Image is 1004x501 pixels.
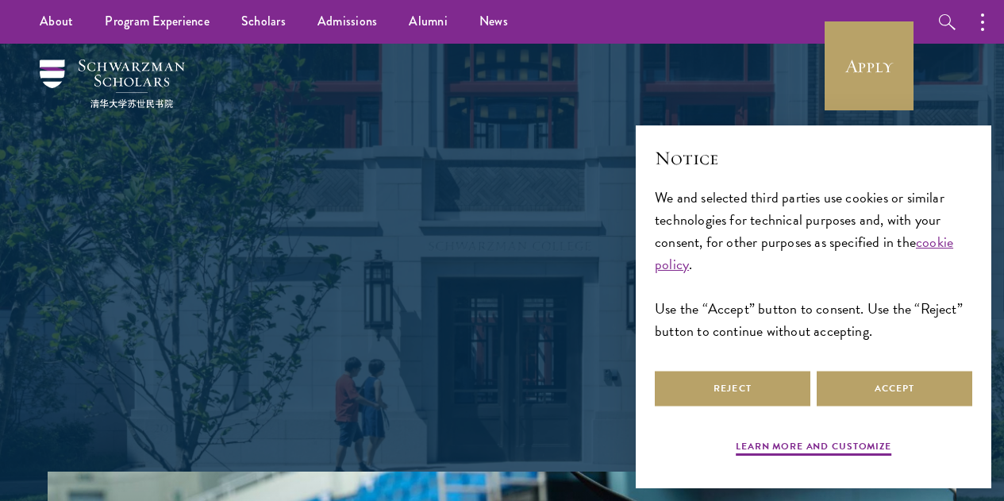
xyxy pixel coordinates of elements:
[825,21,914,110] a: Apply
[736,439,891,458] button: Learn more and customize
[40,60,185,108] img: Schwarzman Scholars
[655,371,810,407] button: Reject
[655,145,972,171] h2: Notice
[655,231,953,275] a: cookie policy
[655,187,972,343] div: We and selected third parties use cookies or similar technologies for technical purposes and, wit...
[817,371,972,407] button: Accept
